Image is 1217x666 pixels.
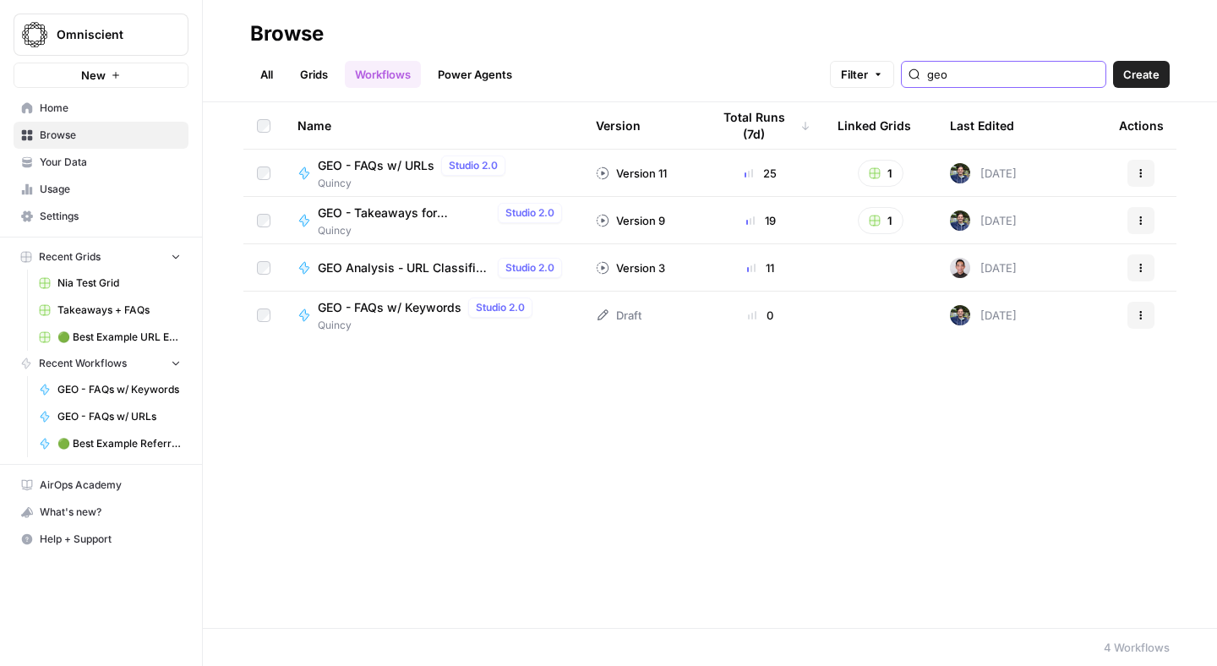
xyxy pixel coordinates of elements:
[57,26,159,43] span: Omniscient
[57,409,181,424] span: GEO - FAQs w/ URLs
[596,307,641,324] div: Draft
[14,203,188,230] a: Settings
[596,102,641,149] div: Version
[40,209,181,224] span: Settings
[950,258,970,278] img: ldca96x3fqk96iahrrd7hy2ionxa
[318,259,491,276] span: GEO Analysis - URL Classifier & Competitive Tagging
[1123,66,1160,83] span: Create
[57,303,181,318] span: Takeaways + FAQs
[40,182,181,197] span: Usage
[81,67,106,84] span: New
[31,430,188,457] a: 🟢 Best Example Referring Domains Finder
[950,210,1017,231] div: [DATE]
[14,244,188,270] button: Recent Grids
[290,61,338,88] a: Grids
[318,157,434,174] span: GEO - FAQs w/ URLs
[250,61,283,88] a: All
[345,61,421,88] a: Workflows
[40,128,181,143] span: Browse
[596,212,665,229] div: Version 9
[57,330,181,345] span: 🟢 Best Example URL Extractor Grid (2)
[1113,61,1170,88] button: Create
[297,102,569,149] div: Name
[838,102,911,149] div: Linked Grids
[40,101,181,116] span: Home
[449,158,498,173] span: Studio 2.0
[711,259,810,276] div: 11
[505,260,554,276] span: Studio 2.0
[57,382,181,397] span: GEO - FAQs w/ Keywords
[39,249,101,265] span: Recent Grids
[297,156,569,191] a: GEO - FAQs w/ URLsStudio 2.0Quincy
[14,176,188,203] a: Usage
[858,207,903,234] button: 1
[1119,102,1164,149] div: Actions
[31,270,188,297] a: Nia Test Grid
[950,305,1017,325] div: [DATE]
[950,305,970,325] img: qu68pvt2p5lnei6irj3c6kz5ll1u
[318,223,569,238] span: Quincy
[711,165,810,182] div: 25
[14,95,188,122] a: Home
[31,403,188,430] a: GEO - FAQs w/ URLs
[318,299,461,316] span: GEO - FAQs w/ Keywords
[40,532,181,547] span: Help + Support
[40,155,181,170] span: Your Data
[505,205,554,221] span: Studio 2.0
[596,165,667,182] div: Version 11
[428,61,522,88] a: Power Agents
[927,66,1099,83] input: Search
[318,205,491,221] span: GEO - Takeaways for Published Content
[318,318,539,333] span: Quincy
[14,472,188,499] a: AirOps Academy
[250,20,324,47] div: Browse
[297,258,569,278] a: GEO Analysis - URL Classifier & Competitive TaggingStudio 2.0
[858,160,903,187] button: 1
[711,212,810,229] div: 19
[40,478,181,493] span: AirOps Academy
[14,499,188,526] button: What's new?
[14,122,188,149] a: Browse
[14,63,188,88] button: New
[297,298,569,333] a: GEO - FAQs w/ KeywordsStudio 2.0Quincy
[57,436,181,451] span: 🟢 Best Example Referring Domains Finder
[950,163,1017,183] div: [DATE]
[31,297,188,324] a: Takeaways + FAQs
[950,258,1017,278] div: [DATE]
[596,259,665,276] div: Version 3
[39,356,127,371] span: Recent Workflows
[318,176,512,191] span: Quincy
[476,300,525,315] span: Studio 2.0
[830,61,894,88] button: Filter
[950,163,970,183] img: qu68pvt2p5lnei6irj3c6kz5ll1u
[950,102,1014,149] div: Last Edited
[950,210,970,231] img: qu68pvt2p5lnei6irj3c6kz5ll1u
[711,102,810,149] div: Total Runs (7d)
[1104,639,1170,656] div: 4 Workflows
[14,149,188,176] a: Your Data
[19,19,50,50] img: Omniscient Logo
[297,203,569,238] a: GEO - Takeaways for Published ContentStudio 2.0Quincy
[14,526,188,553] button: Help + Support
[711,307,810,324] div: 0
[14,14,188,56] button: Workspace: Omniscient
[31,324,188,351] a: 🟢 Best Example URL Extractor Grid (2)
[14,499,188,525] div: What's new?
[14,351,188,376] button: Recent Workflows
[841,66,868,83] span: Filter
[31,376,188,403] a: GEO - FAQs w/ Keywords
[57,276,181,291] span: Nia Test Grid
